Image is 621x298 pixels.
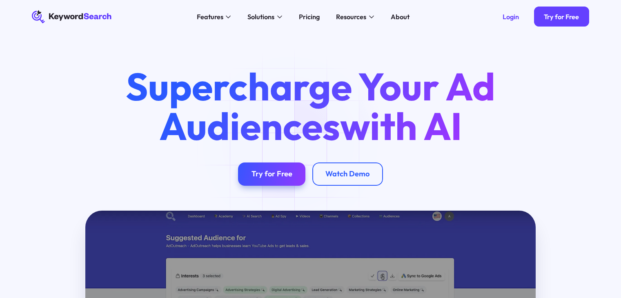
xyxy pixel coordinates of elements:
[110,67,510,146] h1: Supercharge Your Ad Audiences
[492,7,529,27] a: Login
[534,7,589,27] a: Try for Free
[247,12,274,22] div: Solutions
[391,12,410,22] div: About
[336,12,366,22] div: Resources
[294,10,325,24] a: Pricing
[299,12,320,22] div: Pricing
[197,12,223,22] div: Features
[385,10,414,24] a: About
[503,13,519,21] div: Login
[325,169,369,179] div: Watch Demo
[544,13,579,21] div: Try for Free
[340,102,462,150] span: with AI
[252,169,292,179] div: Try for Free
[238,162,305,186] a: Try for Free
